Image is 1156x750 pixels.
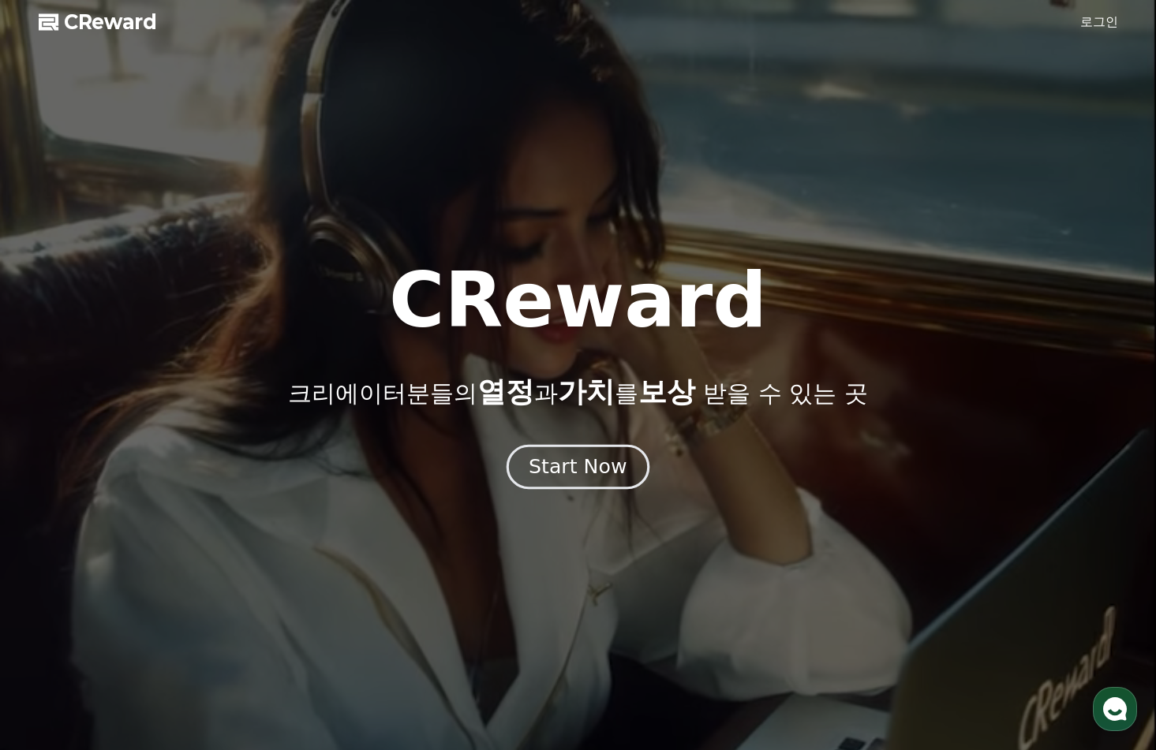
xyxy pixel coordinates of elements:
p: 크리에이터분들의 과 를 받을 수 있는 곳 [288,376,867,408]
span: 홈 [50,524,59,536]
span: CReward [64,9,157,35]
button: Start Now [507,444,649,489]
span: 설정 [244,524,263,536]
span: 열정 [477,375,534,408]
a: 로그인 [1080,13,1118,32]
a: CReward [39,9,157,35]
h1: CReward [389,263,767,338]
a: 설정 [204,500,303,539]
a: 홈 [5,500,104,539]
span: 대화 [144,524,163,537]
span: 보상 [638,375,695,408]
a: 대화 [104,500,204,539]
a: Start Now [510,461,646,476]
div: Start Now [529,453,627,480]
span: 가치 [558,375,615,408]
